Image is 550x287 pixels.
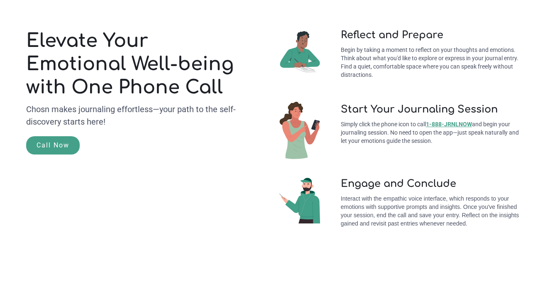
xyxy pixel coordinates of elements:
[26,104,236,127] strong: Chosn makes journaling effortless—your path to the self-discovery starts here!
[320,178,524,190] strong: Engage and Conclude
[320,29,524,42] strong: Reflect and Prepare
[26,136,80,155] a: Call Now
[320,46,524,79] p: Begin by taking a moment to reflect on your thoughts and emotions. Think about what you'd like to...
[320,120,524,145] p: Simply click the phone icon to call and begin your journaling session. No need to open the app—ju...
[26,30,234,98] strong: Elevate Your Emotional Well-being with One Phone Call
[426,121,472,128] a: 1-888-JRNLNOW
[320,103,524,116] strong: Start Your Journaling Session
[320,194,524,228] p: Interact with the empathic voice interface, which responds to your emotions with supportive promp...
